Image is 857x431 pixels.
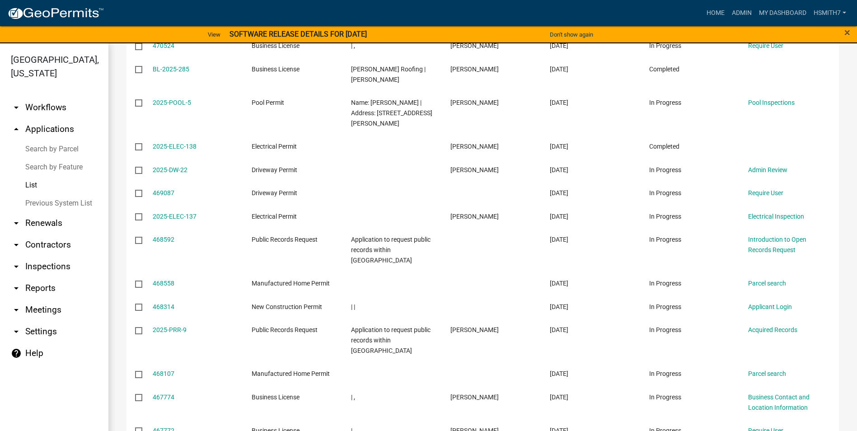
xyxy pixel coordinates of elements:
[550,42,568,49] span: 08/28/2025
[252,280,330,287] span: Manufactured Home Permit
[351,236,431,264] span: Application to request public records within Talbot County
[252,394,300,401] span: Business License
[351,303,355,310] span: | |
[550,99,568,106] span: 08/26/2025
[550,326,568,333] span: 08/23/2025
[649,66,679,73] span: Completed
[755,5,810,22] a: My Dashboard
[649,189,681,197] span: In Progress
[844,27,850,38] button: Close
[252,66,300,73] span: Business License
[748,99,795,106] a: Pool Inspections
[550,303,568,310] span: 08/24/2025
[252,42,300,49] span: Business License
[550,213,568,220] span: 08/25/2025
[450,166,499,173] span: Jefferson Sizemore
[11,326,22,337] i: arrow_drop_down
[546,27,597,42] button: Don't show again
[649,326,681,333] span: In Progress
[450,66,499,73] span: William T Chapman
[252,236,318,243] span: Public Records Request
[153,189,174,197] a: 469087
[153,236,174,243] a: 468592
[748,42,783,49] a: Require User
[450,42,499,49] span: William T Chapman
[252,213,297,220] span: Electrical Permit
[153,99,191,106] a: 2025-POOL-5
[153,42,174,49] a: 470524
[252,99,284,106] span: Pool Permit
[204,27,224,42] a: View
[649,370,681,377] span: In Progress
[748,370,786,377] a: Parcel search
[11,102,22,113] i: arrow_drop_down
[351,66,426,83] span: Todd Chapman Roofing | Chapman, Todd
[11,261,22,272] i: arrow_drop_down
[351,326,431,354] span: Application to request public records within Talbot County
[748,189,783,197] a: Require User
[153,66,189,73] a: BL-2025-285
[450,143,499,150] span: Henry Emfinger
[153,303,174,310] a: 468314
[153,326,187,333] a: 2025-PRR-9
[550,143,568,150] span: 08/26/2025
[11,218,22,229] i: arrow_drop_down
[153,394,174,401] a: 467774
[153,213,197,220] a: 2025-ELEC-137
[153,166,187,173] a: 2025-DW-22
[649,99,681,106] span: In Progress
[649,213,681,220] span: In Progress
[550,370,568,377] span: 08/22/2025
[748,236,806,253] a: Introduction to Open Records Request
[351,42,355,49] span: | ,
[550,66,568,73] span: 08/28/2025
[649,394,681,401] span: In Progress
[844,26,850,39] span: ×
[252,326,318,333] span: Public Records Request
[810,5,850,22] a: hsmith7
[748,303,792,310] a: Applicant Login
[153,143,197,150] a: 2025-ELEC-138
[252,189,297,197] span: Driveway Permit
[229,30,367,38] strong: SOFTWARE RELEASE DETAILS FOR [DATE]
[351,394,355,401] span: | ,
[649,42,681,49] span: In Progress
[11,239,22,250] i: arrow_drop_down
[550,394,568,401] span: 08/22/2025
[649,280,681,287] span: In Progress
[748,280,786,287] a: Parcel search
[252,303,322,310] span: New Construction Permit
[252,166,297,173] span: Driveway Permit
[550,280,568,287] span: 08/25/2025
[649,303,681,310] span: In Progress
[728,5,755,22] a: Admin
[450,326,499,333] span: Amanda Glouner
[450,99,499,106] span: Paul Bryan
[550,166,568,173] span: 08/25/2025
[11,348,22,359] i: help
[748,394,810,411] a: Business Contact and Location Information
[649,166,681,173] span: In Progress
[450,213,499,220] span: Matthew Sizemore
[252,143,297,150] span: Electrical Permit
[11,124,22,135] i: arrow_drop_up
[11,283,22,294] i: arrow_drop_down
[649,143,679,150] span: Completed
[748,213,804,220] a: Electrical Inspection
[153,370,174,377] a: 468107
[252,370,330,377] span: Manufactured Home Permit
[351,99,432,127] span: Name: Courtney Bryan | Address: 690 LIGON ROAD
[11,305,22,315] i: arrow_drop_down
[748,166,787,173] a: Admin Review
[550,236,568,243] span: 08/25/2025
[703,5,728,22] a: Home
[748,326,797,333] a: Acquired Records
[550,189,568,197] span: 08/25/2025
[153,280,174,287] a: 468558
[450,394,499,401] span: Tamara B Robinson
[649,236,681,243] span: In Progress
